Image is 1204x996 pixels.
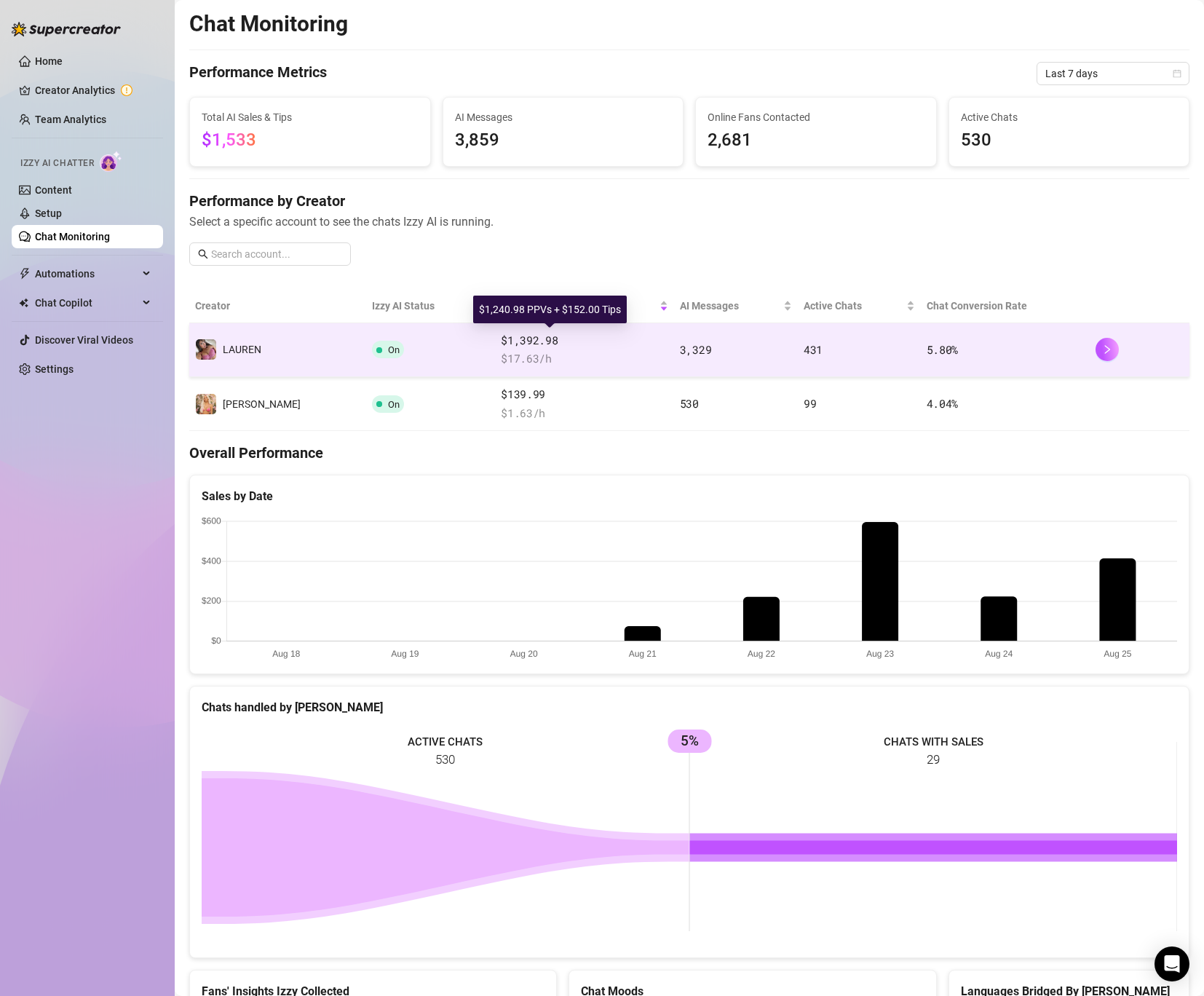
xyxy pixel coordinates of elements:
span: Last 7 days [1045,63,1181,84]
span: $ 1.63 /h [501,405,668,422]
span: Chat Copilot [35,291,138,315]
span: 5.80 % [927,342,959,357]
span: Active Chats [804,298,903,314]
span: Izzy AI Chatter [20,157,94,170]
a: Setup [35,207,62,219]
a: Settings [35,363,74,375]
a: Chat Monitoring [35,231,110,242]
div: Sales by Date [202,487,1177,505]
div: Chats handled by [PERSON_NAME] [202,698,1177,716]
th: AI Messages [674,289,798,323]
h4: Performance Metrics [189,62,327,85]
th: Total AI Sales & Tips [495,289,674,323]
span: [PERSON_NAME] [223,398,301,410]
div: $1,240.98 PPVs + $152.00 Tips [473,296,627,323]
th: Active Chats [798,289,921,323]
h4: Overall Performance [189,443,1189,463]
h2: Chat Monitoring [189,10,348,38]
img: ️‍LAUREN [196,339,216,360]
img: Chat Copilot [19,298,28,308]
span: Select a specific account to see the chats Izzy AI is running. [189,213,1189,231]
span: 431 [804,342,823,357]
a: Home [35,55,63,67]
span: $ 17.63 /h [501,350,668,368]
span: ️‍LAUREN [223,344,261,355]
span: Total AI Sales & Tips [202,109,419,125]
span: Izzy AI Status [372,298,478,314]
span: Automations [35,262,138,285]
a: Content [35,184,72,196]
span: 3,329 [680,342,712,357]
th: Izzy AI Status [366,289,496,323]
a: Discover Viral Videos [35,334,133,346]
span: 4.04 % [927,396,959,411]
th: Chat Conversion Rate [921,289,1090,323]
span: AI Messages [455,109,672,125]
span: AI Messages [680,298,780,314]
span: 99 [804,396,816,411]
span: 2,681 [708,127,924,154]
img: logo-BBDzfeDw.svg [12,22,121,36]
span: $1,392.98 [501,332,668,349]
span: calendar [1173,69,1181,78]
span: 530 [961,127,1178,154]
img: AI Chatter [100,151,122,172]
input: Search account... [211,246,342,262]
button: right [1096,338,1119,361]
span: thunderbolt [19,268,31,280]
span: $1,533 [202,130,256,150]
span: search [198,249,208,259]
span: On [388,399,400,410]
a: Team Analytics [35,114,106,125]
span: 3,859 [455,127,672,154]
span: right [1102,344,1112,355]
a: Creator Analytics exclamation-circle [35,79,151,102]
h4: Performance by Creator [189,191,1189,211]
span: 530 [680,396,699,411]
span: $139.99 [501,386,668,403]
th: Creator [189,289,366,323]
img: Anthia [196,394,216,414]
span: On [388,344,400,355]
span: Active Chats [961,109,1178,125]
div: Open Intercom Messenger [1155,946,1189,981]
span: Online Fans Contacted [708,109,924,125]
